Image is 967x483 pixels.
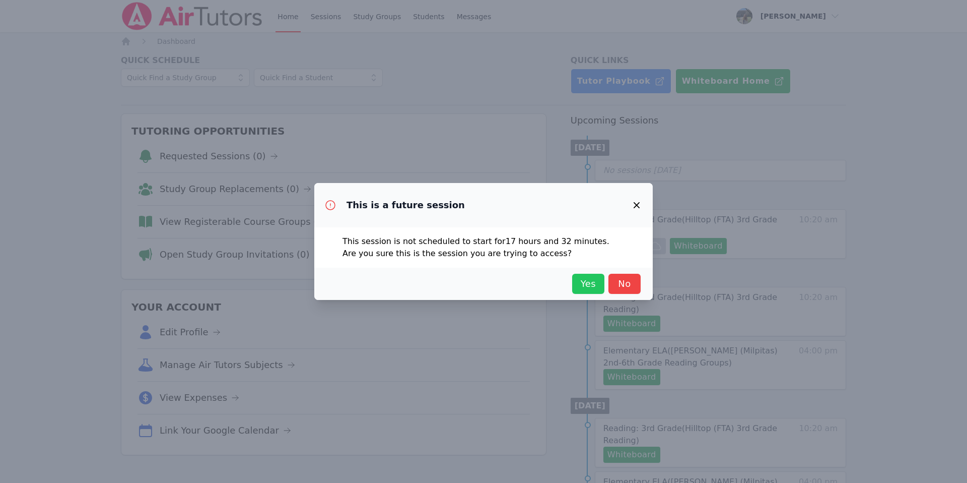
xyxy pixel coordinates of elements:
[613,277,636,291] span: No
[577,277,599,291] span: Yes
[347,199,465,211] h3: This is a future session
[342,235,625,260] p: This session is not scheduled to start for 17 hours and 32 minutes . Are you sure this is the ses...
[608,274,641,294] button: No
[572,274,604,294] button: Yes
